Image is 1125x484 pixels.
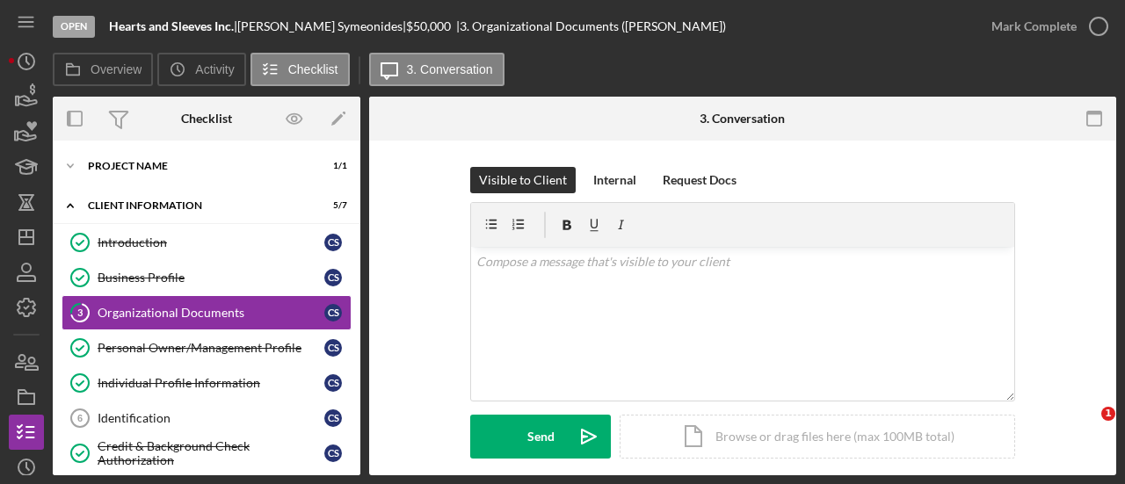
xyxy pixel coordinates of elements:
[109,19,237,33] div: |
[700,112,785,126] div: 3. Conversation
[237,19,406,33] div: [PERSON_NAME] Symeonides |
[584,167,645,193] button: Internal
[98,271,324,285] div: Business Profile
[470,167,576,193] button: Visible to Client
[77,307,83,318] tspan: 3
[316,200,347,211] div: 5 / 7
[195,62,234,76] label: Activity
[324,409,342,427] div: C S
[62,330,352,365] a: Personal Owner/Management ProfileCS
[62,436,352,471] a: Credit & Background Check AuthorizationCS
[62,401,352,436] a: 6IdentificationCS
[663,167,737,193] div: Request Docs
[974,9,1116,44] button: Mark Complete
[654,167,745,193] button: Request Docs
[98,439,324,467] div: Credit & Background Check Authorization
[109,18,234,33] b: Hearts and Sleeves Inc.
[91,62,142,76] label: Overview
[53,53,153,86] button: Overview
[157,53,245,86] button: Activity
[62,295,352,330] a: 3Organizational DocumentsCS
[470,415,611,459] button: Send
[181,112,232,126] div: Checklist
[98,235,324,249] div: Introduction
[324,339,342,357] div: C S
[527,415,555,459] div: Send
[324,269,342,286] div: C S
[456,19,726,33] div: | 3. Organizational Documents ([PERSON_NAME])
[98,376,324,390] div: Individual Profile Information
[98,341,324,355] div: Personal Owner/Management Profile
[991,9,1077,44] div: Mark Complete
[53,16,95,38] div: Open
[62,260,352,295] a: Business ProfileCS
[324,374,342,392] div: C S
[77,413,83,423] tspan: 6
[316,161,347,171] div: 1 / 1
[250,53,350,86] button: Checklist
[324,444,342,462] div: C S
[288,62,338,76] label: Checklist
[88,200,303,211] div: Client Information
[479,167,567,193] div: Visible to Client
[324,234,342,251] div: C S
[62,365,352,401] a: Individual Profile InformationCS
[88,161,303,171] div: Project Name
[98,306,324,320] div: Organizational Documents
[407,62,493,76] label: 3. Conversation
[1065,407,1107,449] iframe: Intercom live chat
[406,18,451,33] span: $50,000
[593,167,636,193] div: Internal
[98,411,324,425] div: Identification
[62,225,352,260] a: IntroductionCS
[1101,407,1115,421] span: 1
[369,53,504,86] button: 3. Conversation
[324,304,342,321] div: C S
